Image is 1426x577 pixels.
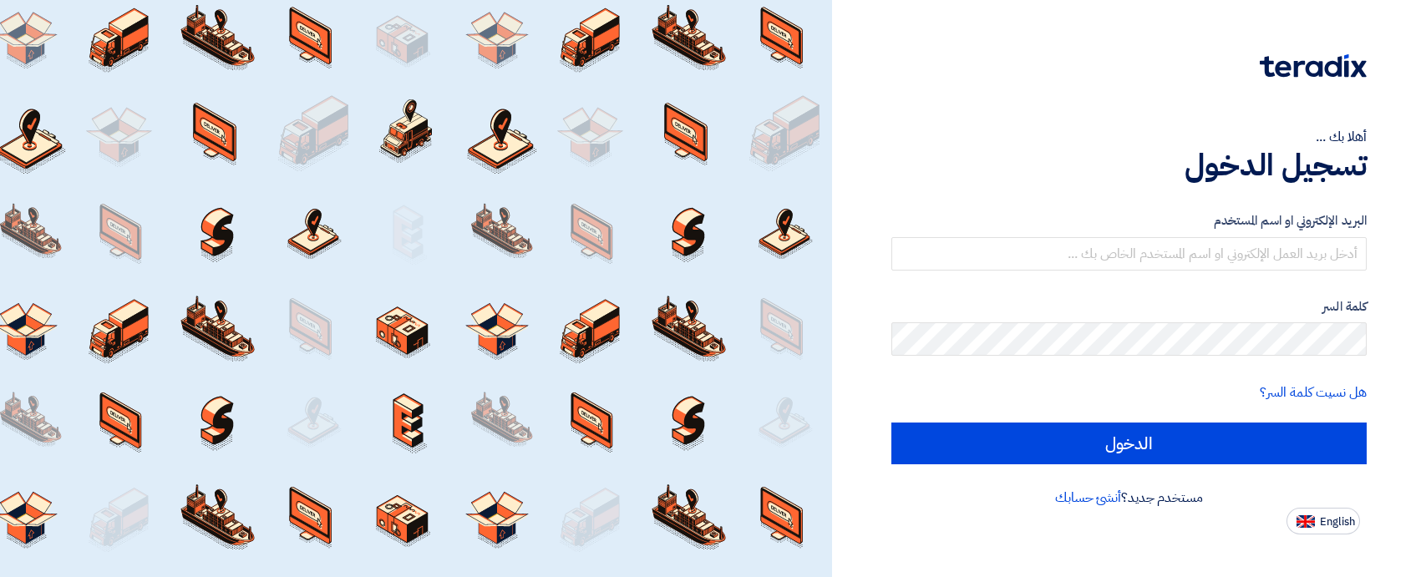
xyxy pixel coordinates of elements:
[891,488,1367,508] div: مستخدم جديد؟
[891,211,1367,230] label: البريد الإلكتروني او اسم المستخدم
[891,297,1367,316] label: كلمة السر
[891,423,1367,464] input: الدخول
[1320,516,1355,528] span: English
[891,147,1367,184] h1: تسجيل الدخول
[1260,382,1367,402] a: هل نسيت كلمة السر؟
[1297,515,1315,528] img: en-US.png
[891,127,1367,147] div: أهلا بك ...
[1260,54,1367,78] img: Teradix logo
[1286,508,1360,534] button: English
[891,237,1367,271] input: أدخل بريد العمل الإلكتروني او اسم المستخدم الخاص بك ...
[1055,488,1121,508] a: أنشئ حسابك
